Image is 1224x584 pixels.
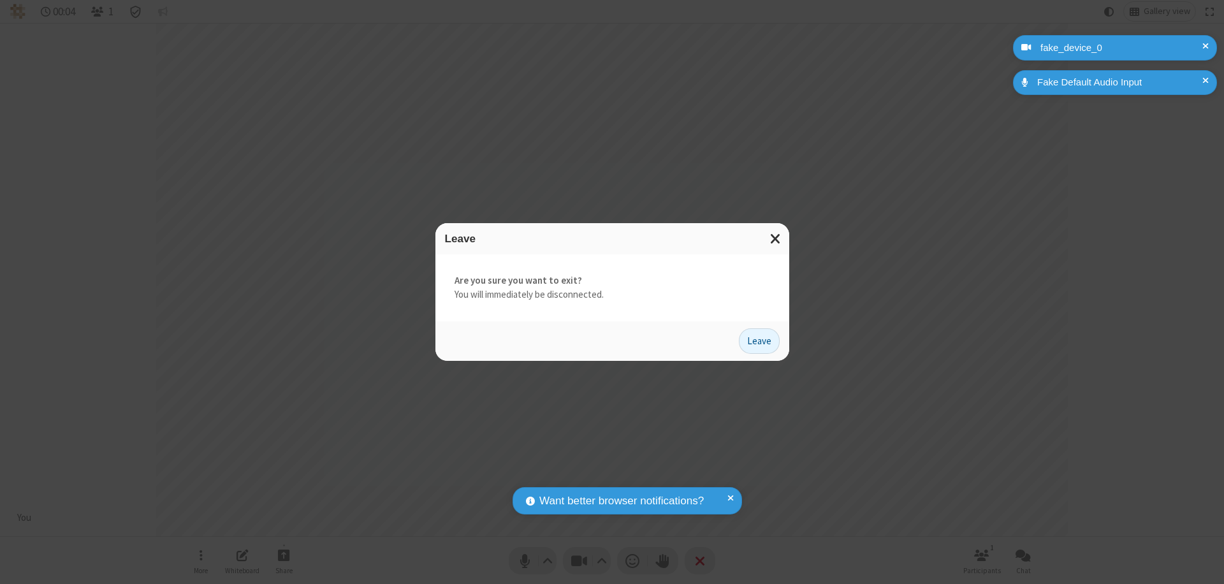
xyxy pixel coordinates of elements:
[539,493,704,509] span: Want better browser notifications?
[455,274,770,288] strong: Are you sure you want to exit?
[1036,41,1207,55] div: fake_device_0
[739,328,780,354] button: Leave
[445,233,780,245] h3: Leave
[1033,75,1207,90] div: Fake Default Audio Input
[435,254,789,321] div: You will immediately be disconnected.
[762,223,789,254] button: Close modal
